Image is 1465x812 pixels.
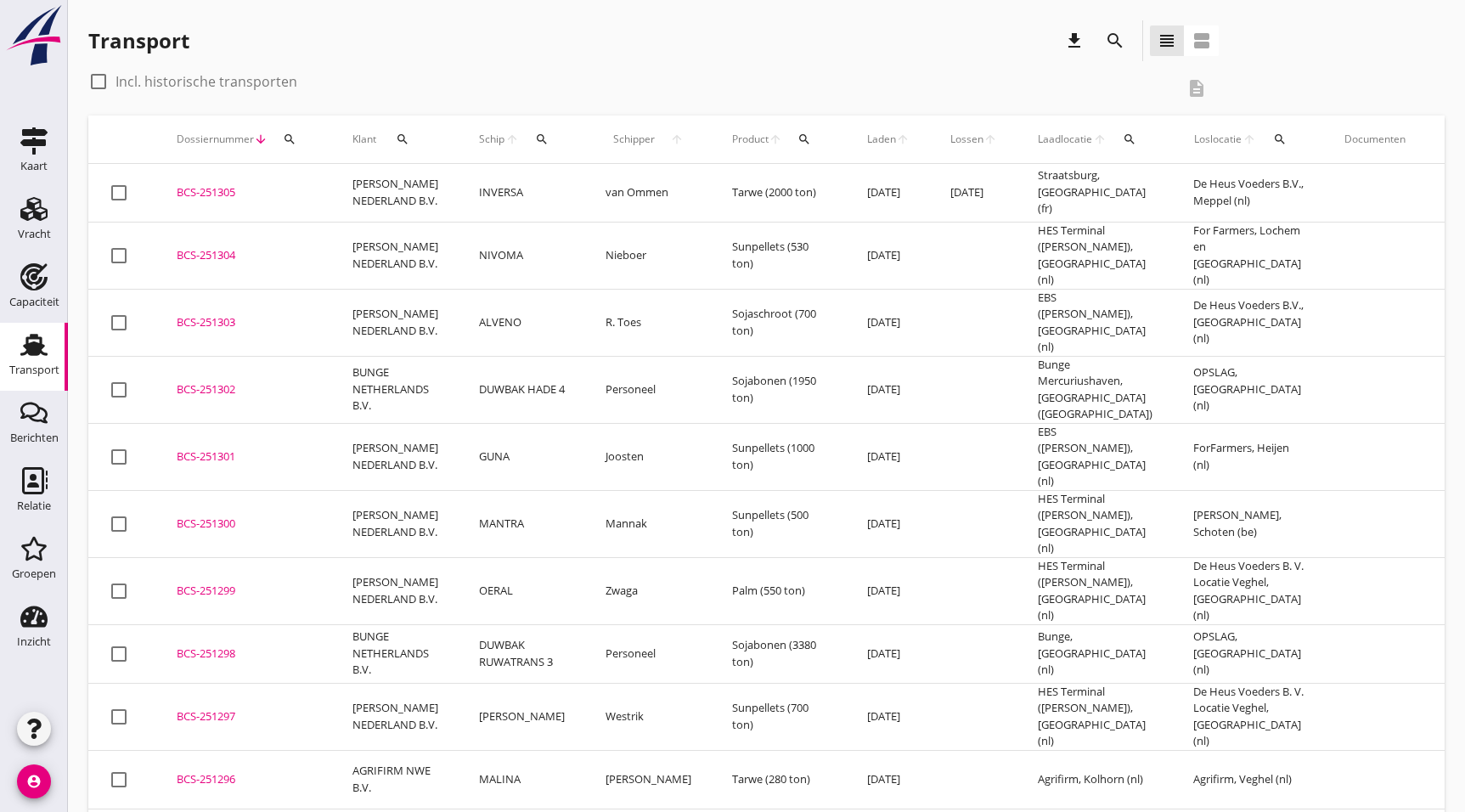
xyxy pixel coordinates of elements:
td: OERAL [459,557,585,624]
td: MALINA [459,750,585,809]
td: Zwaga [585,557,712,624]
td: Mannak [585,490,712,557]
i: account_circle [17,764,51,798]
td: BUNGE NETHERLANDS B.V. [332,356,459,423]
div: Berichten [10,432,59,443]
td: [DATE] [847,356,930,423]
td: Sojabonen (3380 ton) [712,624,847,683]
span: Schip [479,132,505,147]
td: [PERSON_NAME] [459,683,585,750]
div: BCS-251302 [177,381,312,398]
td: [PERSON_NAME] NEDERLAND B.V. [332,289,459,356]
div: BCS-251298 [177,646,312,663]
td: Bunge, [GEOGRAPHIC_DATA] (nl) [1017,624,1173,683]
td: [PERSON_NAME] NEDERLAND B.V. [332,490,459,557]
i: arrow_upward [1093,133,1107,146]
td: [DATE] [847,423,930,490]
td: EBS ([PERSON_NAME]), [GEOGRAPHIC_DATA] (nl) [1017,289,1173,356]
td: [PERSON_NAME] [585,750,712,809]
td: Westrik [585,683,712,750]
td: HES Terminal ([PERSON_NAME]), [GEOGRAPHIC_DATA] (nl) [1017,557,1173,624]
td: Sunpellets (700 ton) [712,683,847,750]
td: Nieboer [585,222,712,289]
td: De Heus Voeders B.V., Meppel (nl) [1173,164,1324,223]
td: For Farmers, Lochem en [GEOGRAPHIC_DATA] (nl) [1173,222,1324,289]
i: search [396,133,409,146]
i: search [535,133,549,146]
td: [PERSON_NAME] NEDERLAND B.V. [332,557,459,624]
i: search [1273,133,1287,146]
td: DUWBAK HADE 4 [459,356,585,423]
td: [DATE] [847,624,930,683]
div: BCS-251305 [177,184,312,201]
td: MANTRA [459,490,585,557]
span: Loslocatie [1193,132,1242,147]
div: Capaciteit [9,296,59,307]
span: Schipper [606,132,662,147]
i: arrow_downward [254,133,268,146]
div: BCS-251299 [177,583,312,600]
td: Agrifirm, Kolhorn (nl) [1017,750,1173,809]
div: Inzicht [17,636,51,647]
div: BCS-251303 [177,314,312,331]
label: Incl. historische transporten [116,73,297,90]
i: arrow_upward [505,133,520,146]
td: Sojabonen (1950 ton) [712,356,847,423]
td: De Heus Voeders B. V. Locatie Veghel, [GEOGRAPHIC_DATA] (nl) [1173,683,1324,750]
td: [DATE] [847,222,930,289]
div: BCS-251301 [177,448,312,465]
span: Dossiernummer [177,132,254,147]
i: view_headline [1157,31,1177,51]
td: van Ommen [585,164,712,223]
span: Laadlocatie [1038,132,1093,147]
td: Personeel [585,624,712,683]
td: [PERSON_NAME] NEDERLAND B.V. [332,683,459,750]
span: Lossen [950,132,983,147]
td: Straatsburg, [GEOGRAPHIC_DATA] (fr) [1017,164,1173,223]
i: download [1064,31,1085,51]
td: [PERSON_NAME], Schoten (be) [1173,490,1324,557]
td: EBS ([PERSON_NAME]), [GEOGRAPHIC_DATA] (nl) [1017,423,1173,490]
td: Palm (550 ton) [712,557,847,624]
div: BCS-251297 [177,708,312,725]
td: [DATE] [847,490,930,557]
div: Vracht [18,228,51,240]
td: [PERSON_NAME] NEDERLAND B.V. [332,423,459,490]
td: De Heus Voeders B. V. Locatie Veghel, [GEOGRAPHIC_DATA] (nl) [1173,557,1324,624]
i: arrow_upward [1242,133,1258,146]
td: Sunpellets (530 ton) [712,222,847,289]
td: HES Terminal ([PERSON_NAME]), [GEOGRAPHIC_DATA] (nl) [1017,683,1173,750]
td: HES Terminal ([PERSON_NAME]), [GEOGRAPHIC_DATA] (nl) [1017,490,1173,557]
i: search [1105,31,1125,51]
td: Personeel [585,356,712,423]
td: OPSLAG, [GEOGRAPHIC_DATA] (nl) [1173,624,1324,683]
td: Sunpellets (500 ton) [712,490,847,557]
td: Tarwe (280 ton) [712,750,847,809]
div: Relatie [17,500,51,511]
td: R. Toes [585,289,712,356]
td: [DATE] [847,683,930,750]
div: Groepen [12,568,56,579]
td: OPSLAG, [GEOGRAPHIC_DATA] (nl) [1173,356,1324,423]
td: [DATE] [847,164,930,223]
td: NIVOMA [459,222,585,289]
td: [PERSON_NAME] NEDERLAND B.V. [332,164,459,223]
i: arrow_upward [769,133,782,146]
td: AGRIFIRM NWE B.V. [332,750,459,809]
td: Joosten [585,423,712,490]
i: arrow_upward [983,133,997,146]
span: Laden [867,132,896,147]
i: view_agenda [1192,31,1212,51]
div: Documenten [1344,132,1406,147]
td: [PERSON_NAME] NEDERLAND B.V. [332,222,459,289]
td: Tarwe (2000 ton) [712,164,847,223]
td: Agrifirm, Veghel (nl) [1173,750,1324,809]
td: [DATE] [847,557,930,624]
td: De Heus Voeders B.V., [GEOGRAPHIC_DATA] (nl) [1173,289,1324,356]
div: BCS-251304 [177,247,312,264]
span: Product [732,132,769,147]
td: INVERSA [459,164,585,223]
td: [DATE] [847,289,930,356]
div: BCS-251296 [177,771,312,788]
i: search [283,133,296,146]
